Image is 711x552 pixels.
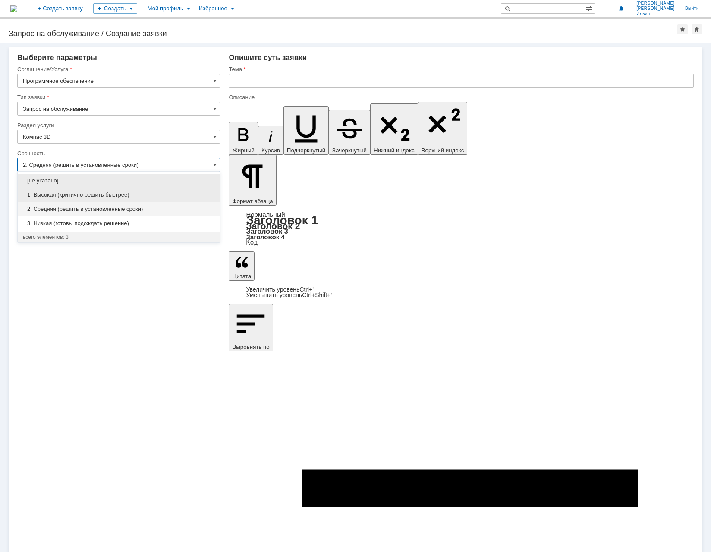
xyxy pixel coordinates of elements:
span: Жирный [232,147,255,154]
span: Зачеркнутый [332,147,367,154]
a: Заголовок 4 [246,233,284,241]
a: Код [246,238,258,246]
span: Ctrl+' [299,286,314,293]
div: Формат абзаца [229,212,694,245]
span: [не указано] [23,177,214,184]
span: Подчеркнутый [287,147,325,154]
span: Расширенный поиск [586,4,595,12]
span: Нижний индекс [374,147,415,154]
span: Верхний индекс [422,147,464,154]
a: Перейти на домашнюю страницу [10,5,17,12]
span: Цитата [232,273,251,279]
div: Сделать домашней страницей [692,24,702,34]
div: Запрос на обслуживание / Создание заявки [9,29,677,38]
div: Создать [93,3,137,14]
span: Курсив [261,147,280,154]
button: Нижний индекс [370,103,418,155]
button: Зачеркнутый [329,110,370,155]
a: Decrease [246,292,332,298]
span: Выровнять по [232,344,269,350]
a: Заголовок 3 [246,227,288,235]
span: Опишите суть заявки [229,53,307,62]
div: Раздел услуги [17,122,218,128]
span: Формат абзаца [232,198,273,204]
button: Формат абзаца [229,155,276,206]
button: Курсив [258,126,283,155]
div: всего элементов: 3 [23,234,214,241]
span: Ильич [636,11,675,16]
div: Добавить в избранное [677,24,688,34]
a: Заголовок 2 [246,221,300,231]
button: Цитата [229,251,255,281]
a: Нормальный [246,211,285,218]
div: Срочность [17,151,218,156]
button: Верхний индекс [418,102,468,155]
span: 3. Низкая (готовы подождать решение) [23,220,214,227]
span: [PERSON_NAME] [636,1,675,6]
span: Ctrl+Shift+' [302,292,332,298]
img: logo [10,5,17,12]
div: Тема [229,66,692,72]
div: Соглашение/Услуга [17,66,218,72]
div: Описание [229,94,692,100]
span: 1. Высокая (критично решить быстрее) [23,191,214,198]
span: [PERSON_NAME] [636,6,675,11]
span: 2. Средняя (решить в установленные сроки) [23,206,214,213]
a: Заголовок 1 [246,213,318,227]
div: Тип заявки [17,94,218,100]
div: Цитата [229,287,694,298]
button: Выровнять по [229,304,273,351]
button: Подчеркнутый [283,106,329,155]
button: Жирный [229,122,258,155]
a: Increase [246,286,314,293]
span: Выберите параметры [17,53,97,62]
